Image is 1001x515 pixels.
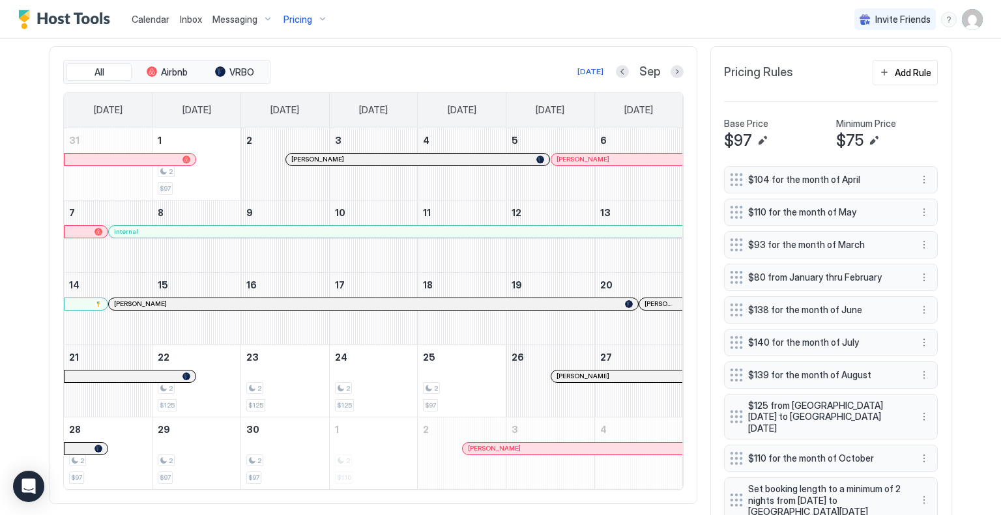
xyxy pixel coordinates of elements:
a: September 14, 2025 [64,273,152,297]
a: September 30, 2025 [241,417,329,441]
span: Calendar [132,14,169,25]
div: menu [941,12,957,27]
td: September 5, 2025 [506,128,595,201]
span: 4 [600,424,607,435]
a: August 31, 2025 [64,128,152,152]
span: [PERSON_NAME] [468,444,521,452]
span: $125 [160,401,175,410]
span: [DATE] [448,104,476,116]
div: menu [916,270,932,285]
span: 16 [246,279,257,290]
a: Monday [169,92,224,128]
a: September 27, 2025 [595,345,683,369]
span: 29 [158,424,170,435]
span: [DATE] [359,104,388,116]
span: $139 for the month of August [748,369,903,381]
a: Tuesday [257,92,312,128]
span: [PERSON_NAME] [114,299,167,308]
td: October 2, 2025 [418,417,506,489]
a: September 23, 2025 [241,345,329,369]
span: 17 [335,279,345,290]
span: 7 [69,207,75,218]
div: Add Rule [895,66,931,79]
span: 23 [246,352,259,363]
div: menu [916,367,932,383]
a: September 22, 2025 [152,345,240,369]
span: All [94,66,104,78]
button: Next month [671,65,684,78]
a: October 3, 2025 [506,417,594,441]
a: September 28, 2025 [64,417,152,441]
td: September 4, 2025 [418,128,506,201]
span: $97 [160,184,171,193]
div: [PERSON_NAME] [557,372,677,380]
button: Add Rule [873,60,938,85]
a: September 1, 2025 [152,128,240,152]
td: September 19, 2025 [506,272,595,344]
span: 5 [512,135,518,146]
span: 24 [335,352,347,363]
span: 13 [600,207,611,218]
span: 30 [246,424,259,435]
span: 6 [600,135,607,146]
span: 12 [512,207,521,218]
a: Friday [523,92,577,128]
a: September 26, 2025 [506,345,594,369]
span: 27 [600,352,612,363]
td: September 18, 2025 [418,272,506,344]
div: [PERSON_NAME] [557,155,677,163]
a: September 8, 2025 [152,201,240,225]
span: [PERSON_NAME] [557,372,609,380]
span: 28 [69,424,81,435]
td: September 26, 2025 [506,344,595,417]
td: September 7, 2025 [64,200,152,272]
div: menu [916,492,932,508]
span: 2 [346,384,350,393]
td: September 3, 2025 [329,128,418,201]
span: 4 [423,135,429,146]
span: $110 for the month of October [748,452,903,464]
span: $97 [248,473,259,482]
button: More options [916,302,932,318]
button: More options [916,172,932,188]
a: Thursday [435,92,489,128]
a: September 25, 2025 [418,345,506,369]
div: [PERSON_NAME] [114,299,633,308]
span: $93 for the month of March [748,239,903,251]
div: menu [916,237,932,253]
a: October 2, 2025 [418,417,506,441]
span: 11 [423,207,431,218]
td: September 17, 2025 [329,272,418,344]
td: September 30, 2025 [240,417,329,489]
span: VRBO [229,66,254,78]
div: Open Intercom Messenger [13,471,44,502]
a: October 1, 2025 [330,417,418,441]
div: [PERSON_NAME] [468,444,677,452]
a: Host Tools Logo [18,10,116,29]
td: September 2, 2025 [240,128,329,201]
span: $97 [724,131,752,150]
td: September 9, 2025 [240,200,329,272]
span: 10 [335,207,345,218]
span: $97 [425,401,436,410]
button: Edit [866,133,882,148]
button: Airbnb [134,63,199,81]
span: Pricing Rules [724,65,793,80]
a: September 3, 2025 [330,128,418,152]
a: September 20, 2025 [595,273,683,297]
span: [DATE] [94,104,123,116]
span: $138 for the month of June [748,304,903,316]
span: Minimum Price [836,118,896,130]
a: September 12, 2025 [506,201,594,225]
span: 14 [69,279,80,290]
a: September 6, 2025 [595,128,683,152]
a: October 4, 2025 [595,417,683,441]
span: 31 [69,135,80,146]
span: Invite Friends [875,14,931,25]
button: VRBO [202,63,267,81]
td: September 28, 2025 [64,417,152,489]
a: September 13, 2025 [595,201,683,225]
div: menu [916,302,932,318]
span: Base Price [724,118,768,130]
span: 2 [246,135,252,146]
